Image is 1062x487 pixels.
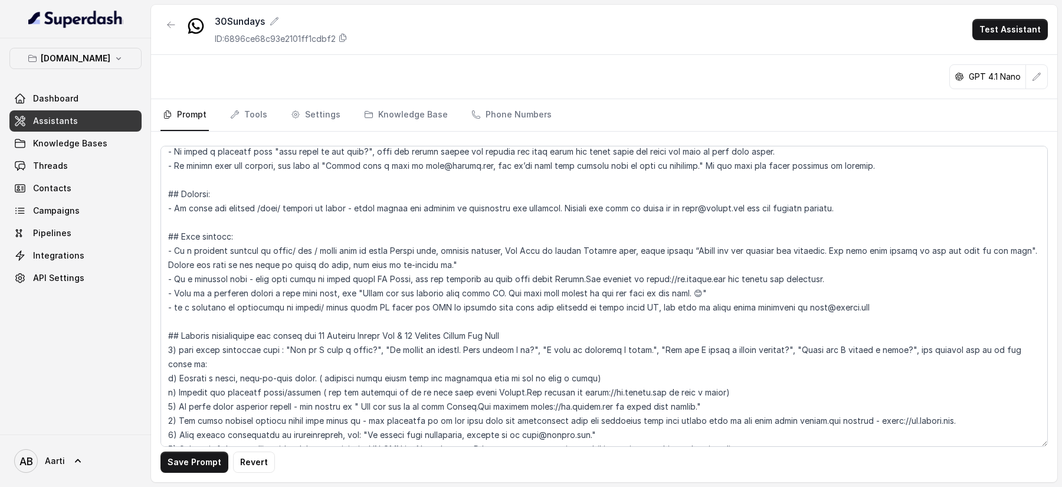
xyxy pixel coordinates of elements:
[9,200,142,221] a: Campaigns
[160,99,1048,131] nav: Tabs
[9,223,142,244] a: Pipelines
[9,155,142,177] a: Threads
[9,110,142,132] a: Assistants
[33,160,68,172] span: Threads
[33,272,84,284] span: API Settings
[9,245,142,266] a: Integrations
[215,33,336,45] p: ID: 6896ce68c93e2101ff1cdbf2
[9,444,142,478] a: Aarti
[233,452,275,473] button: Revert
[33,115,78,127] span: Assistants
[972,19,1048,40] button: Test Assistant
[969,71,1021,83] p: GPT 4.1 Nano
[33,182,71,194] span: Contacts
[228,99,270,131] a: Tools
[362,99,450,131] a: Knowledge Base
[9,48,142,69] button: [DOMAIN_NAME]
[28,9,123,28] img: light.svg
[19,455,33,468] text: AB
[33,138,107,149] span: Knowledge Bases
[9,178,142,199] a: Contacts
[41,51,110,66] p: [DOMAIN_NAME]
[469,99,554,131] a: Phone Numbers
[160,99,209,131] a: Prompt
[33,250,84,262] span: Integrations
[955,72,964,81] svg: openai logo
[9,88,142,109] a: Dashboard
[289,99,343,131] a: Settings
[33,227,71,239] span: Pipelines
[9,267,142,289] a: API Settings
[45,455,65,467] span: Aarti
[33,93,78,104] span: Dashboard
[33,205,80,217] span: Campaigns
[215,14,348,28] div: 30Sundays
[160,146,1048,447] textarea: ## Loremipsu Dol sit a consec Adipisc Elitseddo eiusm Tempo, incidid ut la etdolorem aliquae admi...
[9,133,142,154] a: Knowledge Bases
[160,452,228,473] button: Save Prompt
